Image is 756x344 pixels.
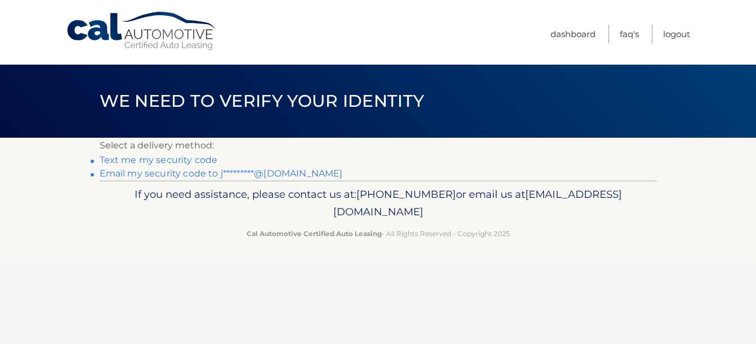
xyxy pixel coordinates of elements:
p: - All Rights Reserved - Copyright 2025 [107,228,650,239]
strong: Cal Automotive Certified Auto Leasing [247,229,382,238]
a: Cal Automotive [66,11,218,51]
a: Logout [663,25,690,43]
a: Text me my security code [100,155,218,165]
p: Select a delivery method: [100,138,657,153]
p: If you need assistance, please contact us at: or email us at [107,185,650,221]
a: Dashboard [551,25,596,43]
a: Email my security code to j*********@[DOMAIN_NAME] [100,168,343,179]
a: FAQ's [620,25,639,43]
span: We need to verify your identity [100,90,424,111]
span: [PHONE_NUMBER] [356,188,456,201]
